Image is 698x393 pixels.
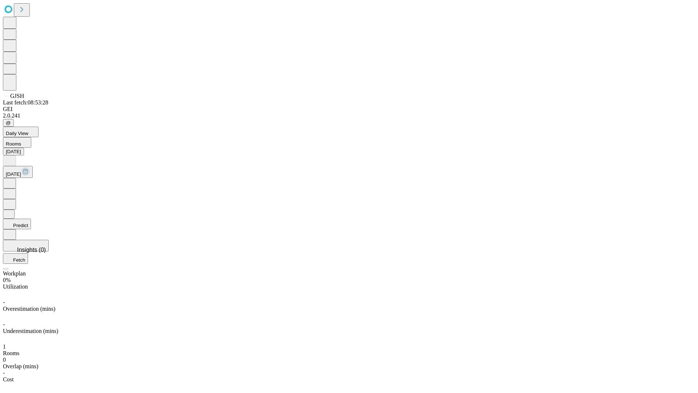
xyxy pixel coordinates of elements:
[3,99,48,106] span: Last fetch: 08:53:28
[3,137,31,148] button: Rooms
[3,240,49,251] button: Insights (0)
[3,148,24,155] button: [DATE]
[6,120,11,126] span: @
[3,283,28,290] span: Utilization
[3,127,39,137] button: Daily View
[3,370,5,376] span: -
[3,119,14,127] button: @
[3,219,31,229] button: Predict
[3,306,55,312] span: Overestimation (mins)
[6,141,21,147] span: Rooms
[3,112,695,119] div: 2.0.241
[3,350,19,356] span: Rooms
[3,299,5,305] span: -
[3,277,11,283] span: 0%
[3,270,26,277] span: Workplan
[3,321,5,327] span: -
[3,357,6,363] span: 0
[3,328,58,334] span: Underestimation (mins)
[3,363,38,369] span: Overlap (mins)
[17,247,46,253] span: Insights (0)
[3,106,695,112] div: GEI
[3,344,6,350] span: 1
[6,131,28,136] span: Daily View
[3,166,33,178] button: [DATE]
[6,171,21,177] span: [DATE]
[10,93,24,99] span: GJSH
[3,253,28,264] button: Fetch
[3,376,13,382] span: Cost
